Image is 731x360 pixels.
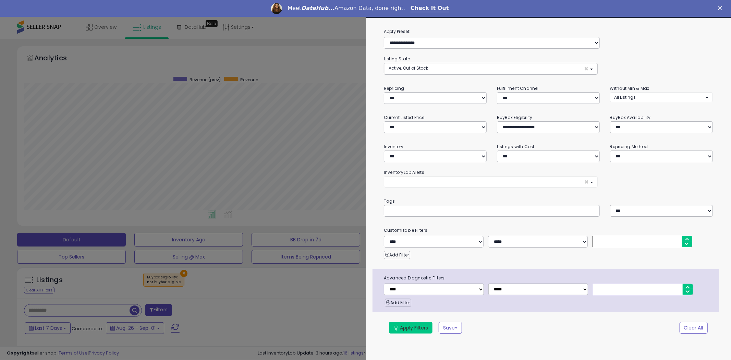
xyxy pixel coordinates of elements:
[379,227,718,234] small: Customizable Filters
[610,115,651,120] small: BuyBox Availability
[384,251,410,259] button: Add Filter
[384,169,424,175] small: InventoryLab Alerts
[585,178,589,185] span: ×
[411,5,449,12] a: Check It Out
[379,28,718,35] label: Apply Preset:
[680,322,708,334] button: Clear All
[288,5,405,12] div: Meet Amazon Data, done right.
[439,322,462,334] button: Save
[610,92,713,102] button: All Listings
[610,144,648,149] small: Repricing Method
[379,274,719,282] span: Advanced Diagnostic Filters
[497,85,539,91] small: Fulfillment Channel
[379,197,718,205] small: Tags
[718,6,725,10] div: Close
[384,115,424,120] small: Current Listed Price
[384,56,410,62] small: Listing State
[584,65,589,72] span: ×
[271,3,282,14] img: Profile image for Georgie
[384,144,404,149] small: Inventory
[384,85,404,91] small: Repricing
[389,65,428,71] span: Active, Out of Stock
[385,299,411,307] button: Add Filter
[497,115,533,120] small: BuyBox Eligibility
[384,176,598,188] button: ×
[389,322,432,334] button: Apply Filters
[497,144,535,149] small: Listings with Cost
[614,94,636,100] span: All Listings
[384,63,597,74] button: Active, Out of Stock ×
[610,85,649,91] small: Without Min & Max
[301,5,334,11] i: DataHub...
